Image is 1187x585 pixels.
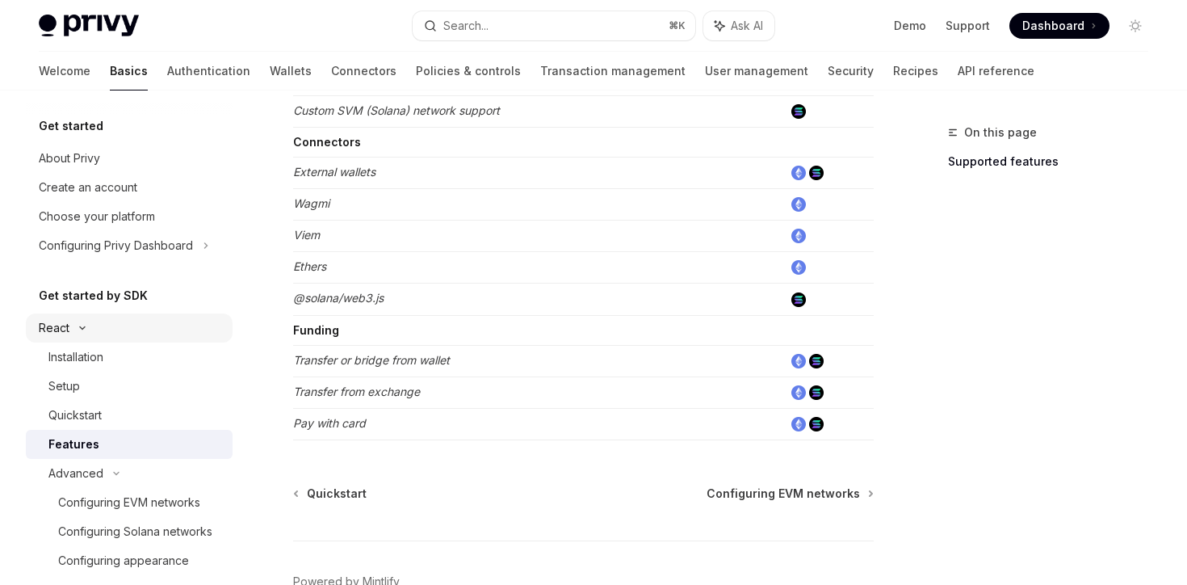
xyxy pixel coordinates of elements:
h5: Get started by SDK [39,286,148,305]
img: solana.png [791,104,806,119]
img: ethereum.png [791,166,806,180]
a: About Privy [26,144,233,173]
h5: Get started [39,116,103,136]
img: solana.png [809,385,824,400]
a: Quickstart [295,486,367,502]
a: Features [26,430,233,459]
em: @solana/web3.js [293,291,384,305]
a: Dashboard [1009,13,1109,39]
a: Wallets [270,52,312,90]
a: Installation [26,343,233,372]
em: Custom SVM (Solana) network support [293,103,500,117]
div: Installation [48,347,103,367]
img: solana.png [809,166,824,180]
em: Transfer or bridge from wallet [293,353,450,367]
em: Transfer from exchange [293,385,420,398]
div: React [39,318,69,338]
div: Quickstart [48,406,102,425]
div: Setup [48,377,80,396]
em: External wallets [293,165,375,179]
span: On this page [964,123,1037,142]
span: Quickstart [307,486,367,502]
a: Configuring appearance [26,546,233,575]
em: Ethers [293,259,326,273]
img: solana.png [809,417,824,431]
div: Create an account [39,178,137,197]
div: Configuring appearance [58,551,189,570]
a: Configuring EVM networks [26,488,233,517]
a: Basics [110,52,148,90]
button: Search...⌘K [413,11,694,40]
button: Ask AI [703,11,774,40]
em: Wagmi [293,196,329,210]
strong: Funding [293,323,339,337]
img: ethereum.png [791,385,806,400]
strong: Connectors [293,135,361,149]
div: About Privy [39,149,100,168]
a: Recipes [893,52,938,90]
a: Welcome [39,52,90,90]
a: Transaction management [540,52,686,90]
span: Configuring EVM networks [707,486,860,502]
img: ethereum.png [791,197,806,212]
span: ⌘ K [669,19,686,32]
img: solana.png [809,354,824,368]
a: Demo [894,18,926,34]
div: Search... [443,16,489,36]
a: Configuring Solana networks [26,517,233,546]
a: API reference [958,52,1034,90]
img: ethereum.png [791,229,806,243]
a: Security [828,52,874,90]
a: Setup [26,372,233,401]
a: Authentication [167,52,250,90]
div: Configuring EVM networks [58,493,200,512]
img: light logo [39,15,139,37]
div: Features [48,435,99,454]
img: ethereum.png [791,260,806,275]
a: Connectors [331,52,396,90]
a: Support [946,18,990,34]
span: Ask AI [731,18,763,34]
a: Create an account [26,173,233,202]
a: Quickstart [26,401,233,430]
div: Choose your platform [39,207,155,226]
a: Supported features [948,149,1161,175]
div: Configuring Solana networks [58,522,212,541]
a: Policies & controls [416,52,521,90]
a: Configuring EVM networks [707,486,872,502]
span: Dashboard [1022,18,1084,34]
img: ethereum.png [791,354,806,368]
div: Configuring Privy Dashboard [39,236,193,255]
em: Pay with card [293,416,366,430]
a: Choose your platform [26,202,233,231]
a: User management [705,52,808,90]
em: Viem [293,228,320,242]
button: Toggle dark mode [1122,13,1148,39]
img: solana.png [791,292,806,307]
img: ethereum.png [791,417,806,431]
div: Advanced [48,464,103,483]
